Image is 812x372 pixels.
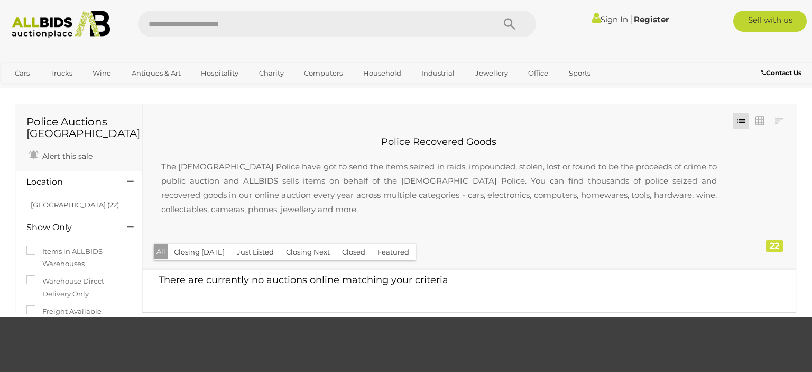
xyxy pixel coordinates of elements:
[159,274,448,286] span: There are currently no auctions online matching your criteria
[26,246,132,270] label: Items in ALLBIDS Warehouses
[26,177,112,187] h4: Location
[168,244,231,260] button: Closing [DATE]
[562,65,597,82] a: Sports
[356,65,408,82] a: Household
[630,13,632,25] span: |
[733,11,807,32] a: Sell with us
[761,67,804,79] a: Contact Us
[766,240,783,252] div: 22
[634,14,669,24] a: Register
[154,244,168,259] button: All
[26,147,95,163] a: Alert this sale
[26,305,101,317] label: Freight Available
[8,83,97,100] a: [GEOGRAPHIC_DATA]
[483,11,536,37] button: Search
[86,65,118,82] a: Wine
[761,69,801,77] b: Contact Us
[6,11,116,38] img: Allbids.com.au
[26,223,112,232] h4: Show Only
[125,65,188,82] a: Antiques & Art
[371,244,416,260] button: Featured
[468,65,515,82] a: Jewellery
[43,65,79,82] a: Trucks
[280,244,336,260] button: Closing Next
[31,201,119,209] a: [GEOGRAPHIC_DATA] (22)
[252,65,291,82] a: Charity
[26,116,132,139] h1: Police Auctions [GEOGRAPHIC_DATA]
[194,65,245,82] a: Hospitality
[592,14,628,24] a: Sign In
[8,65,36,82] a: Cars
[414,65,462,82] a: Industrial
[26,275,132,300] label: Warehouse Direct - Delivery Only
[230,244,280,260] button: Just Listed
[151,149,727,227] p: The [DEMOGRAPHIC_DATA] Police have got to send the items seized in raids, impounded, stolen, lost...
[297,65,349,82] a: Computers
[151,137,727,148] h2: Police Recovered Goods
[336,244,372,260] button: Closed
[40,151,93,161] span: Alert this sale
[521,65,555,82] a: Office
